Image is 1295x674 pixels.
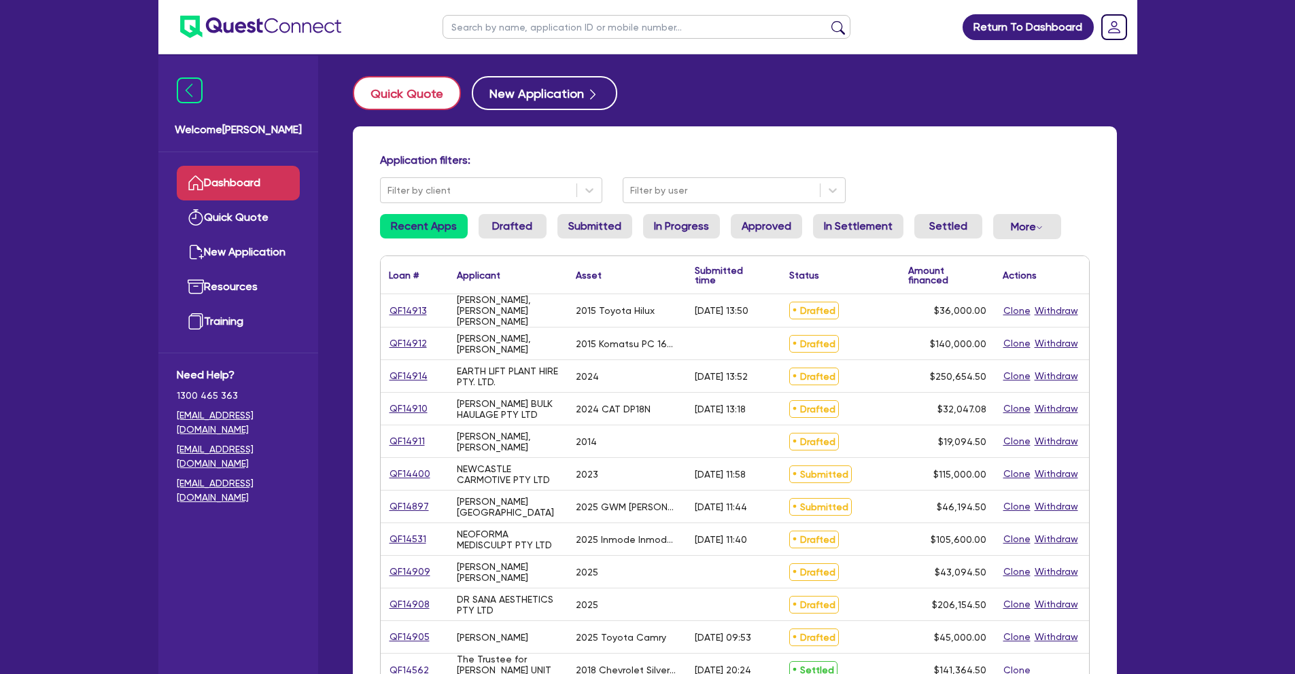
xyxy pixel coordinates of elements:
button: Clone [1003,531,1031,547]
div: [PERSON_NAME], [PERSON_NAME] [PERSON_NAME] [457,294,559,327]
button: Clone [1003,629,1031,645]
div: 2025 Toyota Camry [576,632,666,643]
span: $19,094.50 [938,436,986,447]
span: $45,000.00 [934,632,986,643]
button: Withdraw [1034,303,1079,319]
img: quick-quote [188,209,204,226]
a: Recent Apps [380,214,468,238]
a: QF14913 [389,303,428,319]
span: Drafted [789,302,839,319]
a: QF14914 [389,368,428,384]
div: Submitted time [695,266,761,285]
a: QF14909 [389,564,431,580]
a: Dashboard [177,166,300,200]
div: EARTH LIFT PLANT HIRE PTY. LTD. [457,366,559,387]
span: Submitted [789,465,852,483]
a: Settled [914,214,982,238]
div: [PERSON_NAME], [PERSON_NAME] [457,333,559,355]
span: Need Help? [177,367,300,383]
div: NEWCASTLE CARMOTIVE PTY LTD [457,463,559,485]
div: Loan # [389,270,419,280]
div: Applicant [457,270,500,280]
button: Withdraw [1034,564,1079,580]
div: 2025 GWM [PERSON_NAME] [576,501,678,512]
span: Drafted [789,628,839,646]
button: Clone [1003,433,1031,449]
a: Training [177,304,300,339]
a: QF14400 [389,466,431,482]
a: [EMAIL_ADDRESS][DOMAIN_NAME] [177,476,300,505]
button: Clone [1003,303,1031,319]
div: 2015 Komatsu PC 160-LC [576,338,678,349]
a: New Application [177,235,300,270]
a: QF14905 [389,629,430,645]
button: New Application [472,76,617,110]
div: 2025 Inmode InmodeRF [576,534,678,545]
div: [PERSON_NAME] [PERSON_NAME] [457,561,559,583]
div: 2025 [576,599,598,610]
span: Drafted [789,433,839,450]
div: [PERSON_NAME][GEOGRAPHIC_DATA] [457,496,559,518]
a: QF14910 [389,401,428,416]
button: Clone [1003,401,1031,416]
button: Clone [1003,336,1031,351]
span: $43,094.50 [935,567,986,578]
div: 2015 Toyota Hilux [576,305,655,316]
a: QF14911 [389,433,426,449]
button: Dropdown toggle [993,214,1061,239]
span: $250,654.50 [930,371,986,382]
a: Quick Quote [177,200,300,235]
h4: Application filters: [380,154,1090,166]
div: 2024 [576,371,599,382]
button: Clone [1003,466,1031,482]
div: [DATE] 09:53 [695,632,751,643]
a: Submitted [557,214,632,238]
button: Withdraw [1034,336,1079,351]
span: Submitted [789,498,852,516]
span: Drafted [789,400,839,418]
a: Resources [177,270,300,304]
span: $105,600.00 [931,534,986,545]
button: Clone [1003,368,1031,384]
img: training [188,313,204,330]
div: [DATE] 13:50 [695,305,748,316]
img: new-application [188,244,204,260]
div: 2014 [576,436,597,447]
a: Dropdown toggle [1097,10,1132,45]
button: Withdraw [1034,531,1079,547]
button: Quick Quote [353,76,461,110]
img: quest-connect-logo-blue [180,16,341,38]
a: In Settlement [813,214,903,238]
div: Actions [1003,270,1037,280]
span: 1300 465 363 [177,389,300,403]
a: In Progress [643,214,720,238]
span: $36,000.00 [934,305,986,316]
span: Drafted [789,335,839,353]
a: QF14531 [389,531,427,547]
div: 2025 [576,567,598,578]
div: [DATE] 13:18 [695,404,746,414]
a: QF14897 [389,499,430,514]
div: Amount financed [908,266,986,285]
div: NEOFORMA MEDISCULPT PTY LTD [457,529,559,550]
div: [PERSON_NAME] [457,632,528,643]
button: Clone [1003,564,1031,580]
a: [EMAIL_ADDRESS][DOMAIN_NAME] [177,442,300,471]
div: Status [789,270,819,280]
span: $46,194.50 [937,501,986,512]
a: Approved [731,214,802,238]
span: Welcome [PERSON_NAME] [175,122,302,138]
a: Return To Dashboard [963,14,1094,40]
a: [EMAIL_ADDRESS][DOMAIN_NAME] [177,408,300,437]
button: Withdraw [1034,466,1079,482]
button: Withdraw [1034,401,1079,416]
div: [DATE] 11:58 [695,469,746,480]
input: Search by name, application ID or mobile number... [443,15,850,39]
button: Clone [1003,499,1031,514]
div: [PERSON_NAME] BULK HAULAGE PTY LTD [457,398,559,420]
span: $32,047.08 [937,404,986,414]
button: Withdraw [1034,629,1079,645]
span: Drafted [789,531,839,548]
a: QF14908 [389,597,430,612]
span: Drafted [789,368,839,385]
